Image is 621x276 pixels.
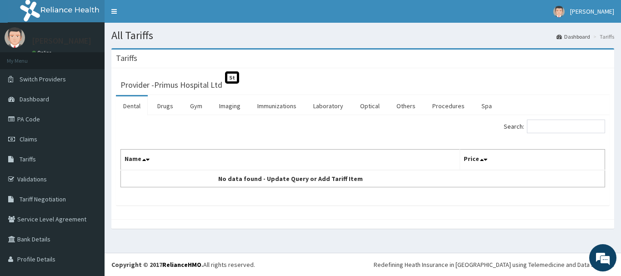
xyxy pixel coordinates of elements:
[212,96,248,115] a: Imaging
[105,253,621,276] footer: All rights reserved.
[353,96,387,115] a: Optical
[5,27,25,48] img: User Image
[120,81,222,89] h3: Provider - Primus Hospital Ltd
[150,96,180,115] a: Drugs
[591,33,614,40] li: Tariffs
[116,96,148,115] a: Dental
[225,71,239,84] span: St
[425,96,472,115] a: Procedures
[556,33,590,40] a: Dashboard
[20,155,36,163] span: Tariffs
[460,150,605,171] th: Price
[121,170,460,187] td: No data found - Update Query or Add Tariff Item
[162,261,201,269] a: RelianceHMO
[250,96,304,115] a: Immunizations
[20,75,66,83] span: Switch Providers
[32,37,91,45] p: [PERSON_NAME]
[183,96,210,115] a: Gym
[527,120,605,133] input: Search:
[20,95,49,103] span: Dashboard
[121,150,460,171] th: Name
[111,261,203,269] strong: Copyright © 2017 .
[474,96,499,115] a: Spa
[553,6,565,17] img: User Image
[570,7,614,15] span: [PERSON_NAME]
[389,96,423,115] a: Others
[20,135,37,143] span: Claims
[32,50,54,56] a: Online
[116,54,137,62] h3: Tariffs
[306,96,351,115] a: Laboratory
[20,195,66,203] span: Tariff Negotiation
[504,120,605,133] label: Search:
[111,30,614,41] h1: All Tariffs
[374,260,614,269] div: Redefining Heath Insurance in [GEOGRAPHIC_DATA] using Telemedicine and Data Science!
